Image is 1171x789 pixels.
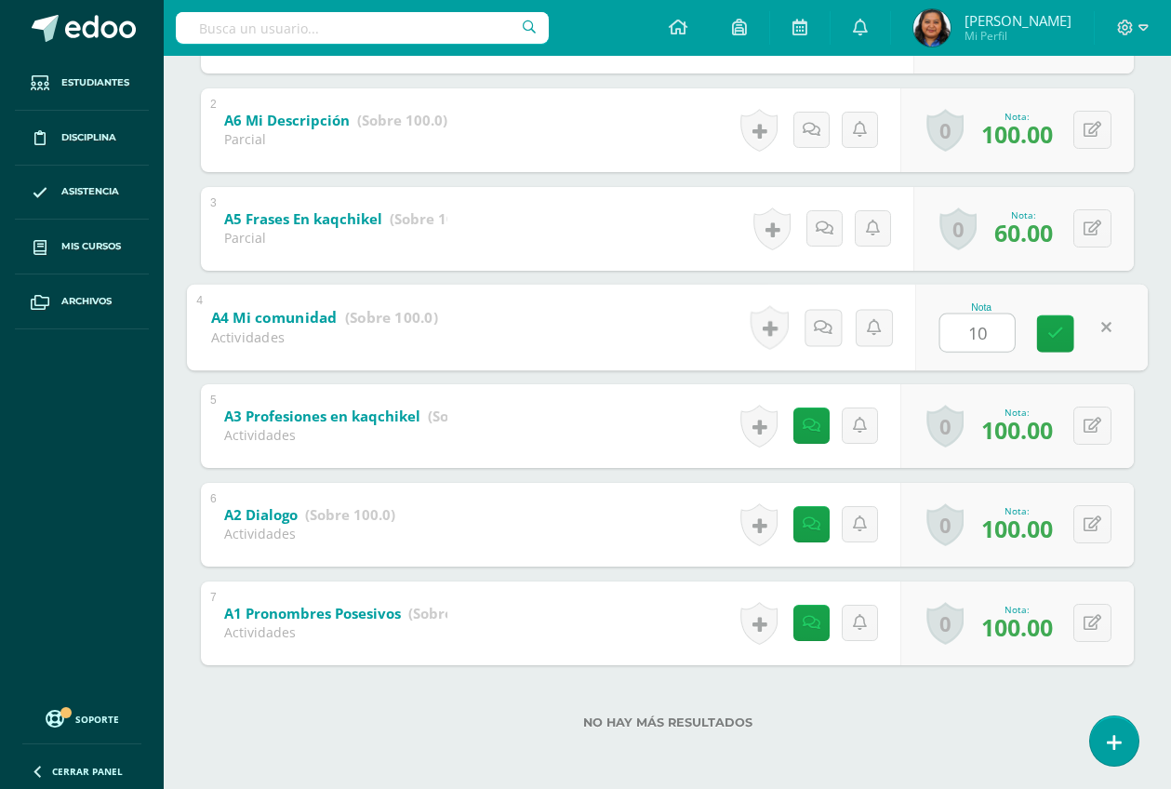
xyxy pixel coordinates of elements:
b: A1 Pronombres Posesivos [224,604,401,622]
b: A5 Frases En kaqchikel [224,209,382,228]
span: 100.00 [981,611,1053,643]
a: A6 Mi Descripción (Sobre 100.0) [224,106,447,136]
div: Parcial [224,130,447,148]
a: A3 Profesiones en kaqchikel (Sobre 100.0) [224,402,518,432]
span: 60.00 [994,217,1053,248]
img: 95ff7255e5efb9ef498d2607293e1cff.png [913,9,951,47]
strong: (Sobre 100.0) [357,111,447,129]
input: 0-100.0 [940,314,1015,351]
a: Soporte [22,705,141,730]
a: Mis cursos [15,220,149,274]
div: Nota: [981,406,1053,419]
a: A1 Pronombres Posesivos (Sobre 100.0) [224,599,499,629]
span: Mis cursos [61,239,121,254]
b: A6 Mi Descripción [224,111,350,129]
span: Archivos [61,294,112,309]
span: Disciplina [61,130,116,145]
span: 100.00 [981,414,1053,446]
span: Cerrar panel [52,765,123,778]
span: Asistencia [61,184,119,199]
div: Nota: [981,603,1053,616]
a: 0 [926,405,964,448]
div: Actividades [211,328,438,346]
a: A4 Mi comunidad (Sobre 100.0) [211,302,438,332]
label: No hay más resultados [201,715,1134,729]
div: Parcial [224,229,447,247]
strong: (Sobre 100.0) [408,604,499,622]
input: Busca un usuario... [176,12,549,44]
span: Soporte [75,713,119,726]
b: A3 Profesiones en kaqchikel [224,407,420,425]
span: Estudiantes [61,75,129,90]
a: A2 Dialogo (Sobre 100.0) [224,501,395,530]
span: Mi Perfil [965,28,1071,44]
a: Estudiantes [15,56,149,111]
b: A4 Mi comunidad [211,307,338,327]
strong: (Sobre 100.0) [305,505,395,524]
b: A2 Dialogo [224,505,298,524]
strong: (Sobre 100.0) [390,209,480,228]
span: 100.00 [981,513,1053,544]
a: A5 Frases En kaqchikel (Sobre 100.0) [224,205,480,234]
span: 100.00 [981,118,1053,150]
strong: (Sobre 100.0) [428,407,518,425]
a: 0 [939,207,977,250]
div: Actividades [224,426,447,444]
div: Actividades [224,525,395,542]
a: Archivos [15,274,149,329]
span: [PERSON_NAME] [965,11,1071,30]
div: Nota: [981,504,1053,517]
div: Actividades [224,623,447,641]
div: Nota: [994,208,1053,221]
strong: (Sobre 100.0) [345,307,438,327]
div: Nota: [981,110,1053,123]
a: Asistencia [15,166,149,221]
a: Disciplina [15,111,149,166]
div: Nota [939,302,1024,313]
a: 0 [926,503,964,546]
a: 0 [926,109,964,152]
a: 0 [926,602,964,645]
